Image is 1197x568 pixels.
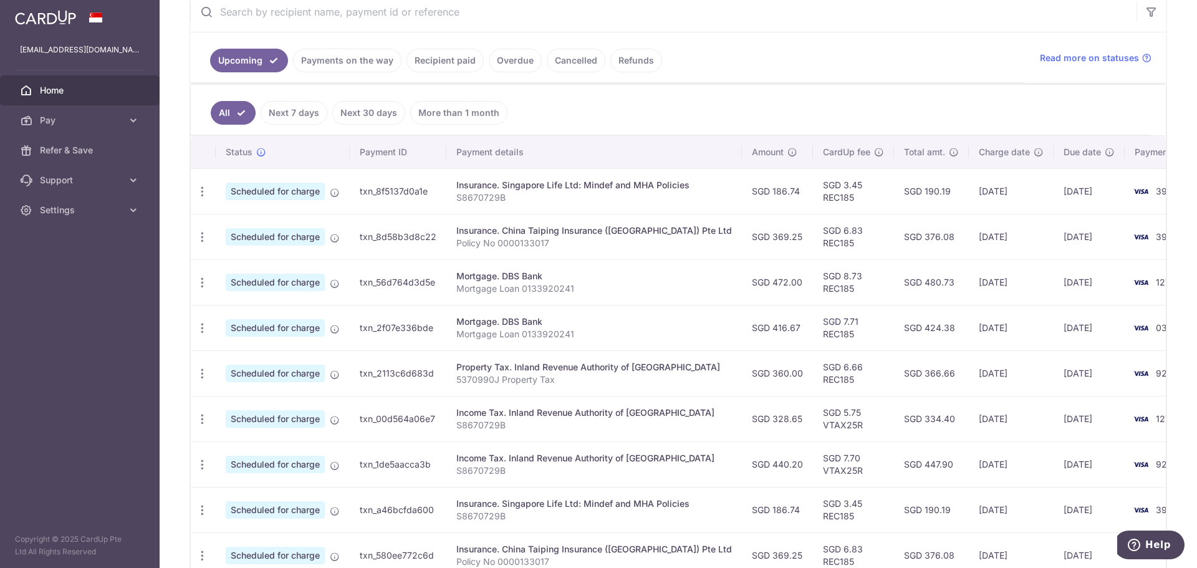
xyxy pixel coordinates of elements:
td: SGD 424.38 [894,305,969,350]
p: Policy No 0000133017 [456,237,732,249]
a: Next 7 days [261,101,327,125]
td: txn_00d564a06e7 [350,396,446,441]
td: [DATE] [969,305,1054,350]
span: Scheduled for charge [226,410,325,428]
iframe: Opens a widget where you can find more information [1117,531,1185,562]
img: CardUp [15,10,76,25]
span: Scheduled for charge [226,547,325,564]
td: txn_56d764d3d5e [350,259,446,305]
div: Insurance. China Taiping Insurance ([GEOGRAPHIC_DATA]) Pte Ltd [456,543,732,556]
span: 0350 [1156,322,1178,333]
div: Mortgage. DBS Bank [456,315,732,328]
td: SGD 472.00 [742,259,813,305]
div: Income Tax. Inland Revenue Authority of [GEOGRAPHIC_DATA] [456,452,732,465]
span: 3996 [1156,504,1178,515]
td: [DATE] [1054,487,1125,532]
a: Payments on the way [293,49,401,72]
span: 3996 [1156,186,1178,196]
p: Mortgage Loan 0133920241 [456,282,732,295]
a: Cancelled [547,49,605,72]
th: Payment details [446,136,742,168]
p: S8670729B [456,510,732,522]
div: Property Tax. Inland Revenue Authority of [GEOGRAPHIC_DATA] [456,361,732,373]
td: SGD 6.66 REC185 [813,350,894,396]
td: SGD 186.74 [742,168,813,214]
span: Status [226,146,252,158]
a: Refunds [610,49,662,72]
span: Refer & Save [40,144,122,156]
td: SGD 7.71 REC185 [813,305,894,350]
td: SGD 3.45 REC185 [813,168,894,214]
td: SGD 366.66 [894,350,969,396]
td: [DATE] [1054,214,1125,259]
td: txn_a46bcfda600 [350,487,446,532]
td: [DATE] [969,259,1054,305]
img: Bank Card [1128,184,1153,199]
td: txn_2113c6d683d [350,350,446,396]
td: SGD 334.40 [894,396,969,441]
td: SGD 480.73 [894,259,969,305]
td: txn_2f07e336bde [350,305,446,350]
td: SGD 7.70 VTAX25R [813,441,894,487]
img: Bank Card [1128,457,1153,472]
td: SGD 360.00 [742,350,813,396]
span: 1279 [1156,277,1176,287]
span: 9226 [1156,368,1178,378]
td: [DATE] [969,487,1054,532]
img: Bank Card [1128,320,1153,335]
td: [DATE] [1054,350,1125,396]
span: Due date [1064,146,1101,158]
div: Insurance. Singapore Life Ltd: Mindef and MHA Policies [456,179,732,191]
span: 9226 [1156,459,1178,469]
a: Upcoming [210,49,288,72]
td: [DATE] [969,441,1054,487]
td: SGD 440.20 [742,441,813,487]
div: Insurance. Singapore Life Ltd: Mindef and MHA Policies [456,498,732,510]
span: CardUp fee [823,146,870,158]
p: S8670729B [456,419,732,431]
a: All [211,101,256,125]
p: Mortgage Loan 0133920241 [456,328,732,340]
td: SGD 8.73 REC185 [813,259,894,305]
span: Home [40,84,122,97]
td: SGD 5.75 VTAX25R [813,396,894,441]
td: SGD 186.74 [742,487,813,532]
span: Scheduled for charge [226,365,325,382]
td: [DATE] [1054,305,1125,350]
td: [DATE] [969,396,1054,441]
span: Total amt. [904,146,945,158]
td: SGD 328.65 [742,396,813,441]
a: Recipient paid [406,49,484,72]
img: Bank Card [1128,366,1153,381]
td: SGD 376.08 [894,214,969,259]
span: 1279 [1156,413,1176,424]
a: More than 1 month [410,101,507,125]
img: Bank Card [1128,503,1153,517]
td: [DATE] [969,350,1054,396]
td: [DATE] [1054,396,1125,441]
span: Scheduled for charge [226,319,325,337]
span: Charge date [979,146,1030,158]
p: S8670729B [456,465,732,477]
span: Scheduled for charge [226,274,325,291]
td: SGD 447.90 [894,441,969,487]
span: Scheduled for charge [226,456,325,473]
span: Scheduled for charge [226,228,325,246]
td: SGD 190.19 [894,487,969,532]
td: txn_8d58b3d8c22 [350,214,446,259]
a: Read more on statuses [1040,52,1151,64]
td: SGD 3.45 REC185 [813,487,894,532]
td: [DATE] [969,214,1054,259]
img: Bank Card [1128,412,1153,426]
div: Mortgage. DBS Bank [456,270,732,282]
p: [EMAIL_ADDRESS][DOMAIN_NAME] [20,44,140,56]
span: Scheduled for charge [226,183,325,200]
td: [DATE] [969,168,1054,214]
th: Payment ID [350,136,446,168]
div: Insurance. China Taiping Insurance ([GEOGRAPHIC_DATA]) Pte Ltd [456,224,732,237]
p: S8670729B [456,191,732,204]
td: SGD 416.67 [742,305,813,350]
td: SGD 6.83 REC185 [813,214,894,259]
span: Pay [40,114,122,127]
img: Bank Card [1128,275,1153,290]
